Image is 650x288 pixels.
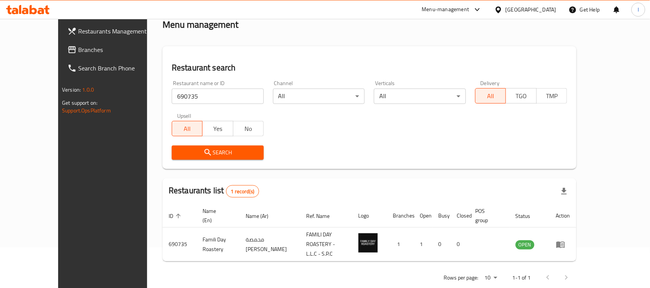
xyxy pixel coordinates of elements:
[638,5,639,14] span: l
[556,240,570,249] div: Menu
[550,204,576,228] th: Action
[78,27,161,36] span: Restaurants Management
[172,89,264,104] input: Search for restaurant name or ID..
[422,5,469,14] div: Menu-management
[451,204,469,228] th: Closed
[273,89,365,104] div: All
[555,182,573,201] div: Export file
[475,88,506,104] button: All
[306,211,340,221] span: Ref. Name
[387,204,414,228] th: Branches
[61,59,167,77] a: Search Branch Phone
[206,123,230,134] span: Yes
[172,121,203,136] button: All
[240,228,300,261] td: محمصة [PERSON_NAME]
[481,80,500,86] label: Delivery
[246,211,278,221] span: Name (Ar)
[374,89,466,104] div: All
[162,228,196,261] td: 690735
[162,204,576,261] table: enhanced table
[61,22,167,40] a: Restaurants Management
[202,121,233,136] button: Yes
[516,211,541,221] span: Status
[509,90,533,102] span: TGO
[414,228,432,261] td: 1
[226,188,259,195] span: 1 record(s)
[432,228,451,261] td: 0
[196,228,240,261] td: Famili Day Roastery
[352,204,387,228] th: Logo
[82,85,94,95] span: 1.0.0
[479,90,503,102] span: All
[536,88,567,104] button: TMP
[169,211,183,221] span: ID
[62,105,111,116] a: Support.OpsPlatform
[233,121,264,136] button: No
[516,240,534,249] span: OPEN
[162,18,238,31] h2: Menu management
[444,273,479,283] p: Rows per page:
[513,273,531,283] p: 1-1 of 1
[172,146,264,160] button: Search
[61,40,167,59] a: Branches
[451,228,469,261] td: 0
[169,185,259,198] h2: Restaurants list
[236,123,261,134] span: No
[226,185,260,198] div: Total records count
[172,62,567,74] h2: Restaurant search
[78,64,161,73] span: Search Branch Phone
[432,204,451,228] th: Busy
[387,228,414,261] td: 1
[476,206,500,225] span: POS group
[78,45,161,54] span: Branches
[414,204,432,228] th: Open
[62,98,97,108] span: Get support on:
[300,228,352,261] td: FAMILI DAY ROASTERY - L.L.C - S.P.C
[359,233,378,253] img: Famili Day Roastery
[516,240,534,249] div: OPEN
[482,272,500,284] div: Rows per page:
[62,85,81,95] span: Version:
[540,90,564,102] span: TMP
[175,123,199,134] span: All
[203,206,230,225] span: Name (En)
[506,88,536,104] button: TGO
[178,148,258,157] span: Search
[506,5,556,14] div: [GEOGRAPHIC_DATA]
[177,113,191,119] label: Upsell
